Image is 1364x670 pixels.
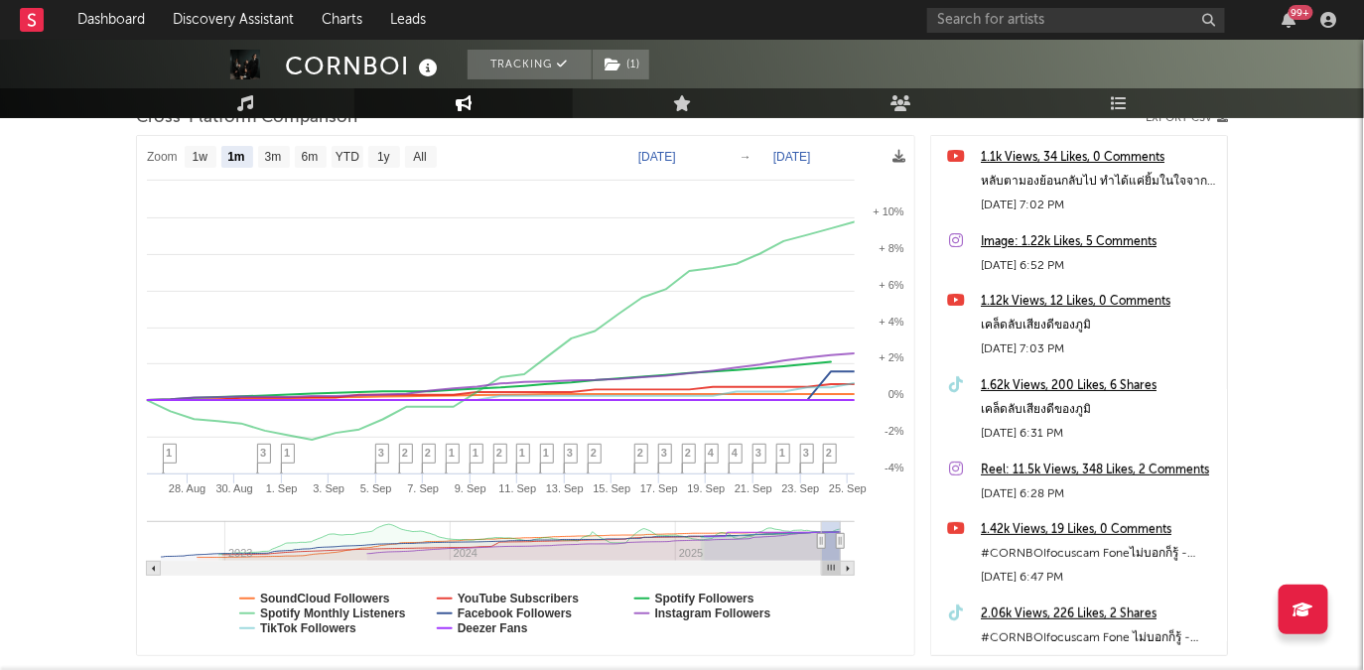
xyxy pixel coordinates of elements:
[981,290,1217,314] a: 1.12k Views, 12 Likes, 0 Comments
[215,482,252,494] text: 30. Aug
[740,150,751,164] text: →
[880,351,905,363] text: + 2%
[593,50,649,79] button: (1)
[591,447,597,459] span: 2
[885,462,904,473] text: -4%
[688,482,726,494] text: 19. Sep
[227,151,244,165] text: 1m
[773,150,811,164] text: [DATE]
[360,482,392,494] text: 5. Sep
[927,8,1225,33] input: Search for artists
[640,482,678,494] text: 17. Sep
[260,606,406,620] text: Spotify Monthly Listeners
[779,447,785,459] span: 1
[981,314,1217,337] div: เคล็ดลับเสียงดีของภูมิ
[874,205,905,217] text: + 10%
[285,50,443,82] div: CORNBOI
[655,592,754,605] text: Spotify Followers
[880,242,905,254] text: + 8%
[880,316,905,328] text: + 4%
[302,151,319,165] text: 6m
[685,447,691,459] span: 2
[519,447,525,459] span: 1
[981,482,1217,506] div: [DATE] 6:28 PM
[1283,12,1296,28] button: 99+
[981,626,1217,650] div: #CORNBOIfocuscam Fone ไม่บอกก็รู้ - CORNBOI . at Campus Music Fest 2025 . . #ไม่บอกก็รู้ #CORNBOI...
[981,518,1217,542] a: 1.42k Views, 19 Likes, 0 Comments
[981,254,1217,278] div: [DATE] 6:52 PM
[458,621,528,635] text: Deezer Fans
[260,592,390,605] text: SoundCloud Followers
[336,151,359,165] text: YTD
[981,603,1217,626] a: 2.06k Views, 226 Likes, 2 Shares
[543,447,549,459] span: 1
[136,106,357,130] span: Cross-Platform Comparison
[266,482,298,494] text: 1. Sep
[981,459,1217,482] a: Reel: 11.5k Views, 348 Likes, 2 Comments
[981,422,1217,446] div: [DATE] 6:31 PM
[803,447,809,459] span: 3
[981,194,1217,217] div: [DATE] 7:02 PM
[655,606,771,620] text: Instagram Followers
[981,398,1217,422] div: เคล็ดลับเสียงดีของภูมิ
[592,50,650,79] span: ( 1 )
[468,50,592,79] button: Tracking
[981,374,1217,398] a: 1.62k Views, 200 Likes, 6 Shares
[826,447,832,459] span: 2
[981,230,1217,254] a: Image: 1.22k Likes, 5 Comments
[885,425,904,437] text: -2%
[265,151,282,165] text: 3m
[458,606,573,620] text: Facebook Followers
[1146,112,1228,124] button: Export CSV
[407,482,439,494] text: 7. Sep
[888,388,904,400] text: 0%
[661,447,667,459] span: 3
[981,170,1217,194] div: หลับตามองย้อนกลับไป ทำได้แค่ยิ้มในใจจากในห้องนี้ สิ่งที่เธอพูดออกมา.. #cornboi
[284,447,290,459] span: 1
[449,447,455,459] span: 1
[260,621,356,635] text: TikTok Followers
[782,482,820,494] text: 23. Sep
[829,482,867,494] text: 25. Sep
[455,482,486,494] text: 9. Sep
[496,447,502,459] span: 2
[378,447,384,459] span: 3
[193,151,208,165] text: 1w
[458,592,580,605] text: YouTube Subscribers
[708,447,714,459] span: 4
[567,447,573,459] span: 3
[473,447,478,459] span: 1
[260,447,266,459] span: 3
[732,447,738,459] span: 4
[546,482,584,494] text: 13. Sep
[402,447,408,459] span: 2
[166,447,172,459] span: 1
[169,482,205,494] text: 28. Aug
[1289,5,1313,20] div: 99 +
[313,482,344,494] text: 3. Sep
[981,337,1217,361] div: [DATE] 7:03 PM
[735,482,772,494] text: 21. Sep
[593,482,630,494] text: 15. Sep
[637,447,643,459] span: 2
[981,542,1217,566] div: #CORNBOIfocuscam Foneไม่บอกก็รู้ - [DOMAIN_NAME] Campus Music Fest 2025..#ไม่บอกก็รู้#CORNBOI
[981,146,1217,170] a: 1.1k Views, 34 Likes, 0 Comments
[498,482,536,494] text: 11. Sep
[413,151,426,165] text: All
[377,151,390,165] text: 1y
[147,151,178,165] text: Zoom
[981,566,1217,590] div: [DATE] 6:47 PM
[755,447,761,459] span: 3
[880,279,905,291] text: + 6%
[638,150,676,164] text: [DATE]
[425,447,431,459] span: 2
